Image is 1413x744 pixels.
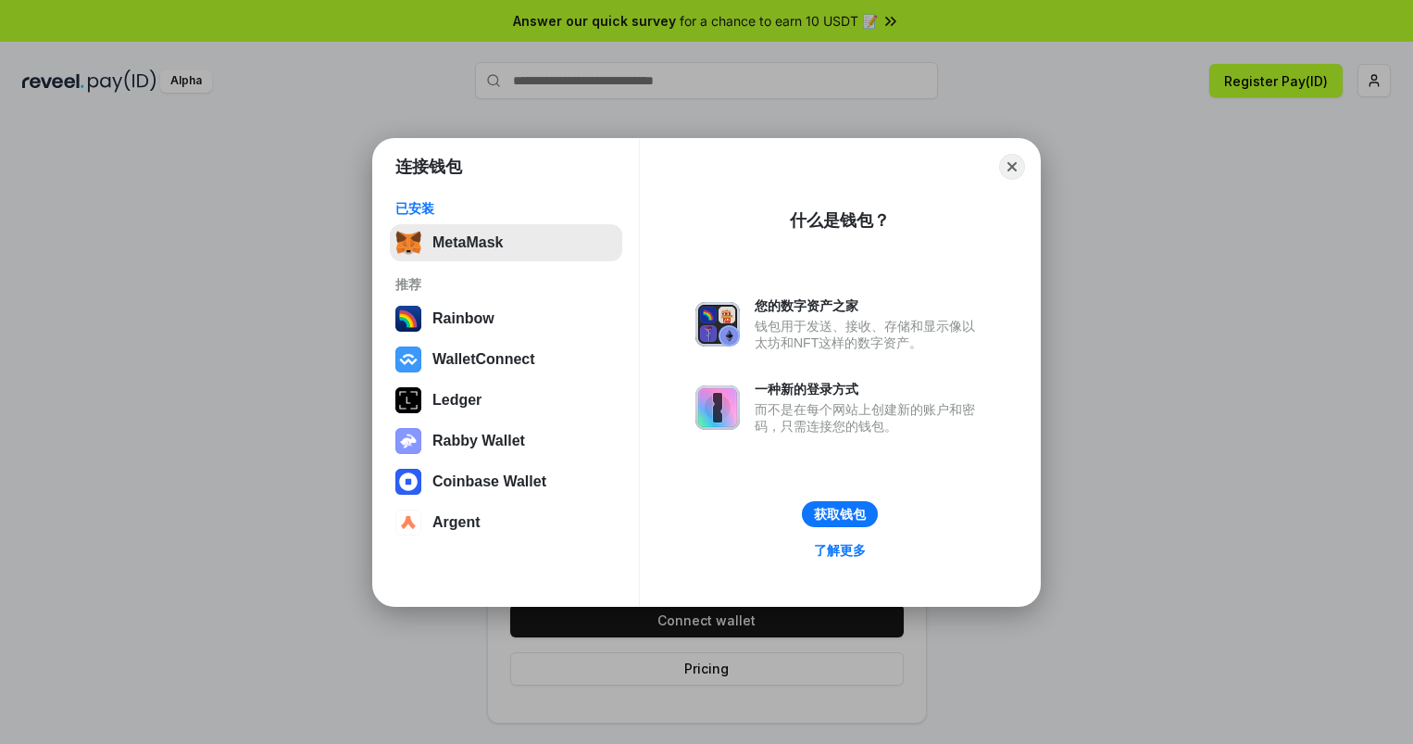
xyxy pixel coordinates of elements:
div: Ledger [432,392,481,409]
div: 推荐 [395,276,617,293]
div: 获取钱包 [814,506,866,523]
div: 而不是在每个网站上创建新的账户和密码，只需连接您的钱包。 [755,401,984,435]
img: svg+xml,%3Csvg%20xmlns%3D%22http%3A%2F%2Fwww.w3.org%2F2000%2Fsvg%22%20fill%3D%22none%22%20viewBox... [395,428,421,454]
h1: 连接钱包 [395,156,462,178]
div: Argent [432,514,481,531]
button: Rabby Wallet [390,422,622,460]
div: Rainbow [432,310,494,327]
a: 了解更多 [803,538,877,562]
div: WalletConnect [432,351,535,368]
div: 钱包用于发送、接收、存储和显示像以太坊和NFT这样的数字资产。 [755,318,984,351]
div: 您的数字资产之家 [755,297,984,314]
img: svg+xml,%3Csvg%20xmlns%3D%22http%3A%2F%2Fwww.w3.org%2F2000%2Fsvg%22%20width%3D%2228%22%20height%3... [395,387,421,413]
img: svg+xml,%3Csvg%20xmlns%3D%22http%3A%2F%2Fwww.w3.org%2F2000%2Fsvg%22%20fill%3D%22none%22%20viewBox... [695,302,740,347]
img: svg+xml,%3Csvg%20width%3D%2228%22%20height%3D%2228%22%20viewBox%3D%220%200%2028%2028%22%20fill%3D... [395,510,421,536]
img: svg+xml,%3Csvg%20width%3D%2228%22%20height%3D%2228%22%20viewBox%3D%220%200%2028%2028%22%20fill%3D... [395,347,421,372]
img: svg+xml,%3Csvg%20width%3D%2228%22%20height%3D%2228%22%20viewBox%3D%220%200%2028%2028%22%20fill%3D... [395,469,421,495]
div: Coinbase Wallet [432,473,546,490]
img: svg+xml,%3Csvg%20xmlns%3D%22http%3A%2F%2Fwww.w3.org%2F2000%2Fsvg%22%20fill%3D%22none%22%20viewBox... [695,385,740,430]
div: 了解更多 [814,542,866,559]
button: 获取钱包 [802,501,878,527]
img: svg+xml,%3Csvg%20width%3D%22120%22%20height%3D%22120%22%20viewBox%3D%220%200%20120%20120%22%20fil... [395,306,421,332]
div: 什么是钱包？ [790,209,890,232]
div: 一种新的登录方式 [755,381,984,397]
button: Close [999,154,1025,180]
button: Ledger [390,382,622,419]
button: Rainbow [390,300,622,337]
button: Coinbase Wallet [390,463,622,500]
button: WalletConnect [390,341,622,378]
button: MetaMask [390,224,622,261]
div: Rabby Wallet [432,433,525,449]
button: Argent [390,504,622,541]
div: MetaMask [432,234,503,251]
img: svg+xml,%3Csvg%20fill%3D%22none%22%20height%3D%2233%22%20viewBox%3D%220%200%2035%2033%22%20width%... [395,230,421,256]
div: 已安装 [395,200,617,217]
